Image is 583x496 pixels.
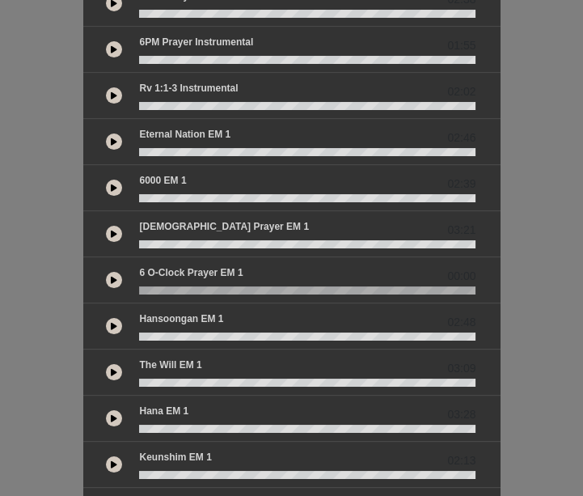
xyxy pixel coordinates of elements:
span: 02:39 [447,176,475,193]
p: Eternal Nation EM 1 [139,127,230,142]
span: 02:46 [447,129,475,146]
span: 02:48 [447,314,475,331]
span: 03:09 [447,360,475,377]
p: Hana EM 1 [139,404,188,418]
p: Keunshim EM 1 [139,450,211,464]
p: Rv 1:1-3 Instrumental [139,81,238,95]
span: 02:02 [447,83,475,100]
p: 6000 EM 1 [139,173,186,188]
p: Hansoongan EM 1 [139,312,223,326]
p: 6 o-clock prayer EM 1 [139,265,243,280]
p: The Will EM 1 [139,358,201,372]
span: 02:13 [447,452,475,469]
p: 6PM Prayer Instrumental [139,35,253,49]
span: 00:00 [447,268,475,285]
p: [DEMOGRAPHIC_DATA] prayer EM 1 [139,219,309,234]
span: 03:21 [447,222,475,239]
span: 03:28 [447,406,475,423]
span: 01:55 [447,37,475,54]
